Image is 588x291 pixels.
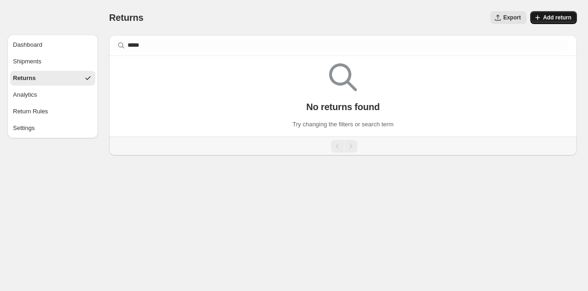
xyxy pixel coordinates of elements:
button: Shipments [10,54,95,69]
button: Analytics [10,87,95,102]
button: Add return [530,11,577,24]
span: Add return [543,14,571,21]
p: Try changing the filters or search term [293,120,393,129]
div: Settings [13,124,35,133]
img: Empty search results [329,63,357,91]
span: Export [503,14,521,21]
span: Returns [109,12,143,23]
nav: Pagination [109,136,577,155]
button: Returns [10,71,95,86]
button: Return Rules [10,104,95,119]
div: Shipments [13,57,41,66]
div: Dashboard [13,40,43,50]
button: Export [490,11,527,24]
button: Dashboard [10,37,95,52]
button: Settings [10,121,95,136]
div: Analytics [13,90,37,99]
p: No returns found [306,101,380,112]
div: Returns [13,74,36,83]
div: Return Rules [13,107,48,116]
